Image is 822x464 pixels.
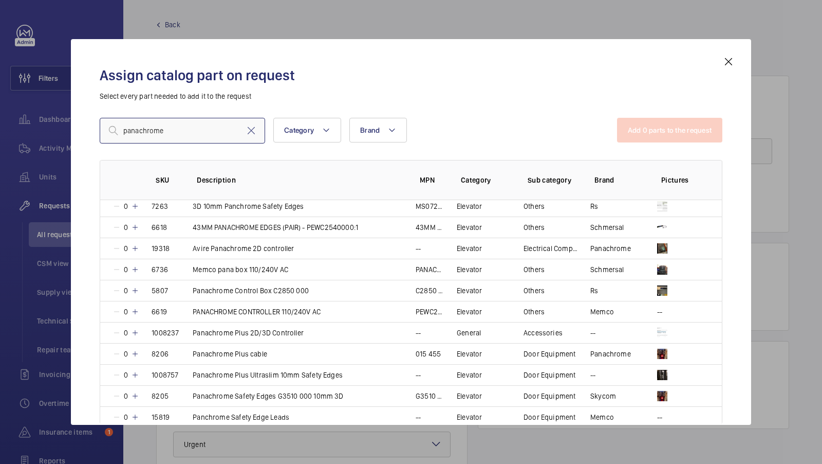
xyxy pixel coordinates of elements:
img: oV_w7Xn8_05b8oSPdBOgloTUydsHZuXKFafaICiOZoxKajQX.png [657,285,667,296]
p: Others [524,201,545,211]
p: Skycom [590,391,616,401]
span: Category [284,126,314,134]
span: Brand [360,126,380,134]
p: 8206 [152,349,169,359]
p: 5807 [152,285,168,296]
p: 1008237 [152,328,179,338]
p: PANACHROME CONTROLLER 110/240V AC [193,307,321,317]
p: Elevator [457,307,482,317]
p: 0 [121,349,131,359]
p: Door Equipment [524,412,576,422]
p: Others [524,222,545,233]
p: Elevator [457,349,482,359]
p: Others [524,285,545,296]
p: Elevator [457,222,482,233]
img: IAEhy4c9aIX8XsVLEyQEHOYAvD1S5v08qFI35hESGnmbBdSj.png [657,264,667,275]
p: 43MM PANACHROME EDGES (PAIR) - PEWC2540000:1 [193,222,358,233]
input: Find a part [100,118,265,144]
p: -- [416,243,421,254]
p: 7263 [152,201,168,211]
button: Brand [349,118,407,142]
img: 1Q0N8fPgiSomXWzfIJzan4U1_cSa3ozmUoZtwDXMYa4kB4Ur.png [657,328,667,338]
p: MPN [420,175,444,185]
p: SKU [156,175,180,185]
p: Rs [590,285,598,296]
p: Elevator [457,285,482,296]
p: 0 [121,285,131,296]
p: 0 [121,412,131,422]
p: Elevator [457,201,482,211]
p: 0 [121,391,131,401]
p: Pictures [661,175,701,185]
img: yhIljUb6TzKu3nIL25111UK8wgQkLrGIjCxmYbREQc3plgFG.png [657,349,667,359]
p: Elevator [457,243,482,254]
p: Panachrome [590,349,631,359]
p: -- [590,328,595,338]
p: 6619 [152,307,167,317]
p: Category [461,175,511,185]
p: -- [416,328,421,338]
img: r1PZ1VeoEYrtZV32T8SS9Z1hZKHbk37lj630fSl8RuIUtQMQ.png [657,243,667,254]
p: Electrical Component [524,243,578,254]
p: G3510 000 [416,391,444,401]
p: Elevator [457,391,482,401]
p: 19318 [152,243,170,254]
p: Door Equipment [524,391,576,401]
p: 43MM PANACHROME EDGES (PAIR) - PEWC2540000:1 [416,222,444,233]
p: -- [590,370,595,380]
p: 8205 [152,391,169,401]
p: 1008757 [152,370,178,380]
p: -- [416,370,421,380]
p: Rs [590,201,598,211]
p: -- [416,412,421,422]
p: 3D 10mm Panchrome Safety Edges [193,201,304,211]
p: Panachrome Plus Ultraslim 10mm Safety Edges [193,370,343,380]
p: Schmersal [590,264,624,275]
p: 15819 [152,412,170,422]
p: 6618 [152,222,167,233]
p: Door Equipment [524,370,576,380]
p: Sub category [528,175,578,185]
p: Avire Panachrome 2D controller [193,243,294,254]
p: 0 [121,201,131,211]
p: Elevator [457,412,482,422]
p: Others [524,307,545,317]
p: 0 [121,328,131,338]
p: -- [657,307,662,317]
p: Others [524,264,545,275]
p: PEWC2850000:1 [416,307,444,317]
p: PANACHROME CONTROLLER 110/240V AC [416,264,444,275]
p: 6736 [152,264,168,275]
p: -- [657,412,662,422]
p: Panachrome [590,243,631,254]
p: Schmersal [590,222,624,233]
p: Panchrome Safety Edge Leads [193,412,289,422]
button: Add 0 parts to the request [617,118,723,142]
p: Panachrome Control Box C2850 000 [193,285,309,296]
p: Description [197,175,403,185]
img: qjuCCEy9KvvQto2iEYT4a6VqDowQv39iyU39iV2U_qtShSpy.jpeg [657,222,667,233]
p: Memco [590,307,614,317]
p: Brand [594,175,645,185]
p: 0 [121,243,131,254]
p: Memco [590,412,614,422]
img: x-i0tGY-aQtmD3SLsj6yx4Fu5NHoYuU7XC0Mf_RdhXuzsraH.png [657,370,667,380]
p: 0 [121,222,131,233]
img: DjVMBr6kQoTsGM_IoX_gwZUBCZM0yh_CEVyqwXw_YayWzw_o.png [657,391,667,401]
p: Panachrome Plus 2D/3D Controller [193,328,304,338]
p: 0 [121,370,131,380]
p: Door Equipment [524,349,576,359]
img: aOhm2lVyIV8g0DpyumkiLLbJ3nT98fdm6oF5LDqus3cf1p1V.png [657,201,667,211]
p: 015 455 [416,349,441,359]
p: Elevator [457,264,482,275]
p: Select every part needed to add it to the request [100,91,722,101]
p: 0 [121,264,131,275]
p: C2850 000 [416,285,444,296]
p: Elevator [457,370,482,380]
p: Panachrome Safety Edges G3510 000 10mm 3D [193,391,343,401]
h2: Assign catalog part on request [100,66,722,85]
p: Panachrome Plus cable [193,349,267,359]
p: Memco pana box 110/240V AC [193,264,288,275]
p: 0 [121,307,131,317]
p: MS072-0101 [416,201,444,211]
